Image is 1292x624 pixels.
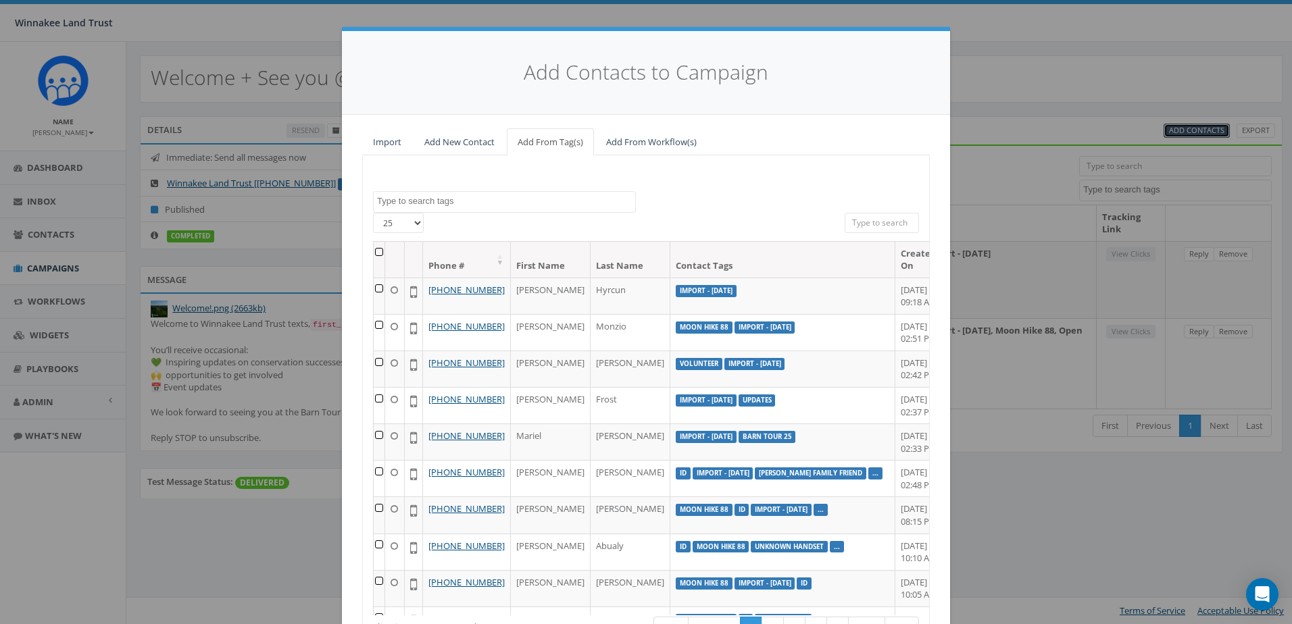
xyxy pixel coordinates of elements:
a: Add From Tag(s) [507,128,594,156]
a: [PHONE_NUMBER] [428,540,505,552]
a: [PHONE_NUMBER] [428,466,505,478]
td: [DATE] 02:48 PM [895,460,954,496]
textarea: Search [377,195,635,207]
label: Moon Hike 88 [693,541,749,553]
td: [PERSON_NAME] [591,423,670,460]
td: Abualy [591,534,670,570]
td: [DATE] 02:33 PM [895,423,954,460]
td: [DATE] 02:37 PM [895,387,954,423]
td: [PERSON_NAME] [511,387,591,423]
a: ... [818,505,824,514]
label: Moon Hike 88 [676,577,732,590]
label: ID [797,577,812,590]
td: [PERSON_NAME] [511,570,591,606]
a: Import [362,128,412,156]
label: ID [676,541,691,553]
label: Moon Hike 88 [676,504,732,516]
label: Updates [739,394,776,407]
td: [DATE] 02:42 PM [895,350,954,387]
td: [PERSON_NAME] [511,314,591,350]
label: Import - [DATE] [724,358,785,370]
th: Last Name [591,242,670,278]
td: [DATE] 02:51 PM [895,314,954,350]
label: volunteer [676,358,722,370]
a: ... [834,542,840,551]
td: [DATE] 08:15 PM [895,496,954,533]
td: Hyrcun [591,278,670,314]
a: Add From Workflow(s) [595,128,707,156]
th: Phone #: activate to sort column ascending [423,242,511,278]
label: ID [676,467,691,479]
a: [PHONE_NUMBER] [428,430,505,442]
td: [DATE] 10:05 AM [895,570,954,606]
a: [PHONE_NUMBER] [428,357,505,369]
label: Import - [DATE] [693,467,753,479]
th: Contact Tags [670,242,895,278]
label: Barn Tour 25 [739,431,796,443]
td: [PERSON_NAME] [591,570,670,606]
a: [PHONE_NUMBER] [428,393,505,405]
a: [PHONE_NUMBER] [428,320,505,332]
td: [PERSON_NAME] [511,460,591,496]
h4: Add Contacts to Campaign [362,58,930,87]
a: ... [872,469,878,477]
td: [PERSON_NAME] [511,534,591,570]
label: Import - [DATE] [735,577,795,590]
td: Monzio [591,314,670,350]
label: Import - [DATE] [735,321,795,334]
a: Add New Contact [414,128,505,156]
td: [PERSON_NAME] [511,278,591,314]
label: Moon Hike 88 [676,321,732,334]
a: [PHONE_NUMBER] [428,284,505,296]
a: [PHONE_NUMBER] [428,576,505,588]
td: [PERSON_NAME] [511,350,591,387]
th: First Name [511,242,591,278]
td: Frost [591,387,670,423]
td: [PERSON_NAME] [591,350,670,387]
td: Mariel [511,423,591,460]
div: Open Intercom Messenger [1246,578,1278,610]
td: [DATE] 09:18 AM [895,278,954,314]
label: [PERSON_NAME] Family Friend [755,467,866,479]
label: Import - [DATE] [751,504,812,516]
td: [PERSON_NAME] [511,496,591,533]
label: unknown handset [751,541,828,553]
td: [PERSON_NAME] [591,496,670,533]
td: [DATE] 10:10 AM [895,534,954,570]
td: [PERSON_NAME] [591,460,670,496]
label: ID [735,504,749,516]
a: [PHONE_NUMBER] [428,502,505,515]
label: Import - [DATE] [676,285,737,297]
th: Created On: activate to sort column ascending [895,242,954,278]
label: Import - [DATE] [676,394,737,407]
input: Type to search [845,213,919,233]
label: Import - [DATE] [676,431,737,443]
